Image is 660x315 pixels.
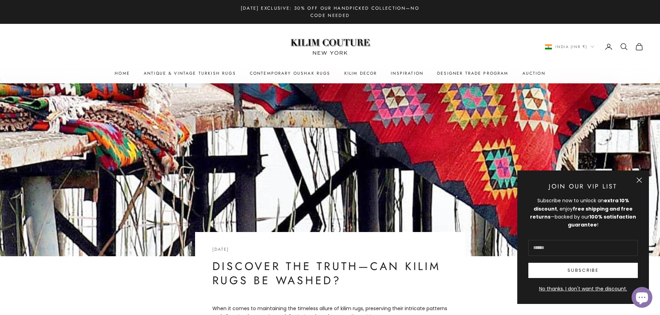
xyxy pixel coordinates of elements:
[517,170,649,304] newsletter-popup: Newsletter popup
[144,70,236,77] a: Antique & Vintage Turkish Rugs
[212,246,229,252] time: [DATE]
[545,44,594,50] button: Change country or currency
[528,285,638,293] button: No thanks, I don't want the discount.
[250,70,331,77] a: Contemporary Oushak Rugs
[233,4,427,19] p: [DATE] Exclusive: 30% Off Our Handpicked Collection—No Code Needed
[212,259,448,288] h1: Discover the Truth—Can Kilim Rugs Be Washed?
[437,70,509,77] a: Designer Trade Program
[528,197,638,229] div: Subscribe now to unlock an , enjoy —backed by our !
[528,263,638,278] button: Subscribe
[530,205,633,220] strong: free shipping and free returns
[545,43,643,51] nav: Secondary navigation
[115,70,130,77] a: Home
[555,44,587,50] span: India (INR ₹)
[522,70,545,77] a: Auction
[17,70,643,77] nav: Primary navigation
[568,213,636,228] strong: 100% satisfaction guarantee
[391,70,423,77] a: Inspiration
[344,70,377,77] summary: Kilim Decor
[528,182,638,192] p: Join Our VIP List
[630,287,654,309] inbox-online-store-chat: Shopify online store chat
[534,197,629,212] strong: extra 10% discount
